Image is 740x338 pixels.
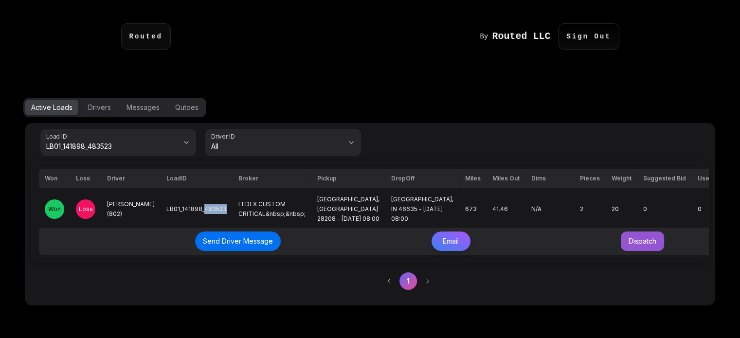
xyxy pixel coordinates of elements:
[211,142,343,151] span: All
[580,205,583,213] span: 2
[79,205,93,213] span: Loss
[23,98,206,117] div: Options
[492,205,508,213] span: 41.46
[459,169,487,188] th: Miles
[175,103,199,112] div: Qutoes
[70,169,101,188] th: Loss
[531,205,541,213] span: N/A
[637,169,692,188] th: Suggested Bid
[621,231,664,251] button: Dispatch
[211,132,238,141] label: Driver ID
[101,169,161,188] th: Driver
[31,103,72,112] div: Active Loads
[558,23,619,50] p: Sign Out
[375,267,704,295] nav: pagination navigation
[48,205,61,213] span: Won
[23,98,717,117] div: Options
[391,196,453,222] span: [GEOGRAPHIC_DATA], IN 46635 - [DATE] 08:00
[480,32,558,41] a: By Routed LLC
[205,129,361,156] button: Driver IDAll
[195,231,281,251] button: Send Driver Message
[566,32,611,41] code: Sign Out
[233,169,311,188] th: Broker
[492,32,550,41] h1: Routed LLC
[643,205,647,213] span: 0
[166,205,227,213] span: LB01_141898_483523
[39,169,70,188] th: Won
[385,169,459,188] th: DropOff
[612,205,619,213] span: 20
[161,169,233,188] th: LoadID
[88,103,111,112] div: Drivers
[238,200,306,217] span: FEDEX CUSTOM CRITICAL&nbsp;&nbsp;
[574,169,606,188] th: Pieces
[126,103,160,112] div: Messages
[107,200,155,217] span: [PERSON_NAME] (802)
[432,231,470,251] button: Email
[46,132,70,141] label: Load ID
[698,205,702,213] span: 0
[525,169,574,188] th: Dims
[692,169,728,188] th: User Bid
[606,169,637,188] th: Weight
[46,142,179,151] span: LB01_141898_483523
[311,169,385,188] th: Pickup
[487,169,525,188] th: Miles Out
[465,205,477,213] span: 673
[40,129,196,156] button: Load IDLB01_141898_483523
[129,32,162,41] code: Routed
[317,196,379,222] span: [GEOGRAPHIC_DATA], [GEOGRAPHIC_DATA] 28208 - [DATE] 08:00
[399,272,417,290] button: 1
